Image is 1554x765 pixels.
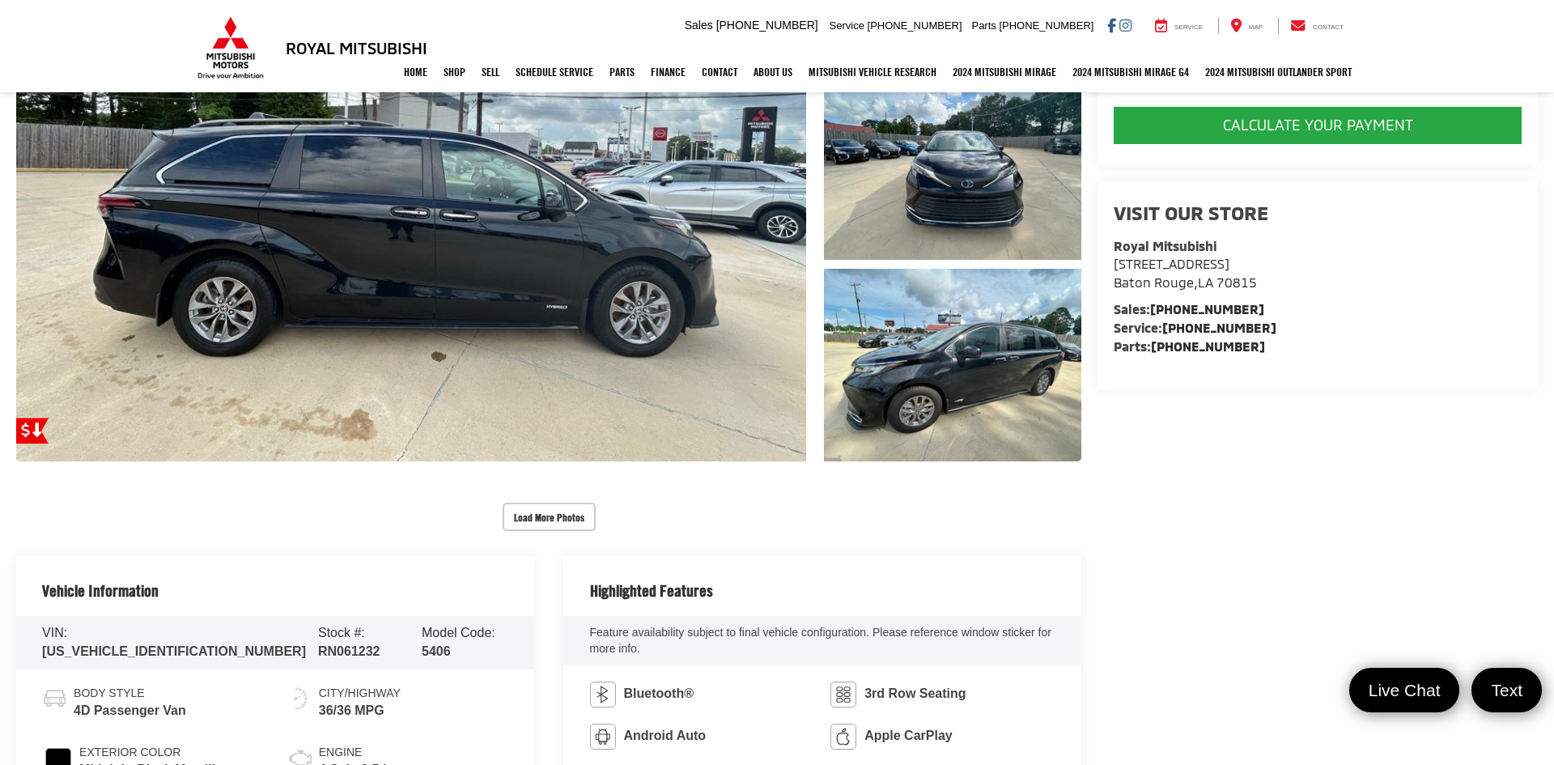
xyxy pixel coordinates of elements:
[1216,274,1257,290] span: 70815
[1114,320,1276,335] strong: Service:
[971,19,996,32] span: Parts
[1150,301,1264,317] a: [PHONE_NUMBER]
[590,724,616,750] img: Android Auto
[1218,18,1275,34] a: Map
[503,503,596,531] button: Load More Photos
[319,745,391,761] span: Engine
[745,52,800,92] a: About Us
[830,19,864,32] span: Service
[1143,18,1215,34] a: Service
[1114,256,1229,271] span: [STREET_ADDRESS]
[1249,23,1263,31] span: Map
[1349,668,1460,712] a: Live Chat
[79,745,223,761] span: Exterior Color
[422,644,451,658] span: 5406
[1162,320,1276,335] a: [PHONE_NUMBER]
[1198,274,1213,290] span: LA
[42,626,67,640] span: VIN:
[319,702,401,720] span: 36/36 MPG
[74,686,186,702] span: Body Style
[1114,238,1216,253] strong: Royal Mitsubishi
[999,19,1093,32] span: [PHONE_NUMBER]
[590,582,713,600] h2: Highlighted Features
[287,686,313,712] img: Fuel Economy
[42,582,159,600] h2: Vehicle Information
[716,19,818,32] span: [PHONE_NUMBER]
[422,626,495,640] span: Model Code:
[694,52,745,92] a: Contact
[1278,18,1356,34] a: Contact
[396,52,435,92] a: Home
[945,52,1064,92] a: 2024 Mitsubishi Mirage
[590,626,1051,655] span: Feature availability subject to final vehicle configuration. Please reference window sticker for ...
[74,702,186,720] span: 4D Passenger Van
[16,418,49,444] a: Get Price Drop Alert
[286,39,427,57] h3: Royal Mitsubishi
[821,266,1084,464] img: 2021 Toyota Sienna XLE
[824,269,1081,462] a: Expand Photo 3
[1114,202,1522,223] h2: Visit our Store
[42,644,306,658] span: [US_VEHICLE_IDENTIFICATION_NUMBER]
[1114,274,1257,290] span: ,
[1471,668,1542,712] a: Text
[1114,301,1264,317] strong: Sales:
[1107,19,1116,32] a: Facebook: Click to visit our Facebook page
[830,724,856,750] img: Apple CarPlay
[1483,679,1531,701] span: Text
[830,682,856,708] img: 3rd Row Seating
[824,66,1081,260] a: Expand Photo 2
[435,52,473,92] a: Shop
[864,727,952,746] span: Apple CarPlay
[1174,23,1203,31] span: Service
[1064,52,1197,92] a: 2024 Mitsubishi Mirage G4
[624,685,694,703] span: Bluetooth®
[473,52,507,92] a: Sell
[1114,274,1194,290] span: Baton Rouge
[1151,338,1265,354] a: [PHONE_NUMBER]
[864,685,966,703] span: 3rd Row Seating
[318,626,365,640] span: Stock #:
[1114,107,1522,144] : CALCULATE YOUR PAYMENT
[1114,256,1257,290] a: [STREET_ADDRESS] Baton Rouge,LA 70815
[685,19,713,32] span: Sales
[624,727,707,746] span: Android Auto
[319,686,401,702] span: City/Highway
[1114,338,1265,354] strong: Parts:
[601,52,643,92] a: Parts: Opens in a new tab
[821,64,1084,261] img: 2021 Toyota Sienna XLE
[1361,679,1449,701] span: Live Chat
[800,52,945,92] a: Mitsubishi Vehicle Research
[1197,52,1360,92] a: 2024 Mitsubishi Outlander SPORT
[194,16,267,79] img: Mitsubishi
[590,682,616,708] img: Bluetooth®
[1119,19,1132,32] a: Instagram: Click to visit our Instagram page
[1313,23,1344,31] span: Contact
[318,644,380,658] span: RN061232
[507,52,601,92] a: Schedule Service: Opens in a new tab
[643,52,694,92] a: Finance
[868,19,962,32] span: [PHONE_NUMBER]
